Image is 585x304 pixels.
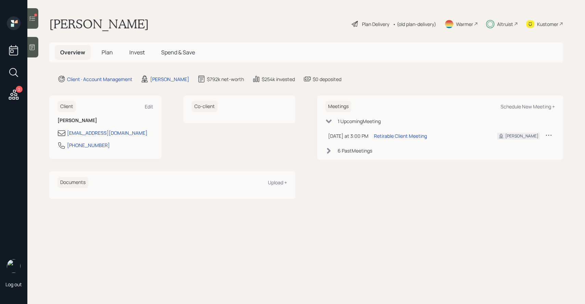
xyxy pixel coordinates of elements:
[57,177,88,188] h6: Documents
[500,103,555,110] div: Schedule New Meeting +
[57,118,153,123] h6: [PERSON_NAME]
[57,101,76,112] h6: Client
[362,21,389,28] div: Plan Delivery
[313,76,341,83] div: $0 deposited
[505,133,538,139] div: [PERSON_NAME]
[67,129,147,136] div: [EMAIL_ADDRESS][DOMAIN_NAME]
[161,49,195,56] span: Spend & Save
[150,76,189,83] div: [PERSON_NAME]
[7,259,21,273] img: sami-boghos-headshot.png
[537,21,558,28] div: Kustomer
[129,49,145,56] span: Invest
[207,76,244,83] div: $792k net-worth
[262,76,295,83] div: $254k invested
[49,16,149,31] h1: [PERSON_NAME]
[338,118,381,125] div: 1 Upcoming Meeting
[102,49,113,56] span: Plan
[268,179,287,186] div: Upload +
[393,21,436,28] div: • (old plan-delivery)
[456,21,473,28] div: Warmer
[497,21,513,28] div: Altruist
[60,49,85,56] span: Overview
[145,103,153,110] div: Edit
[5,281,22,288] div: Log out
[16,86,23,93] div: 2
[374,132,427,140] div: Retirable Client Meeting
[67,142,110,149] div: [PHONE_NUMBER]
[67,76,132,83] div: Client · Account Management
[325,101,351,112] h6: Meetings
[338,147,372,154] div: 6 Past Meeting s
[328,132,368,140] div: [DATE] at 3:00 PM
[192,101,218,112] h6: Co-client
